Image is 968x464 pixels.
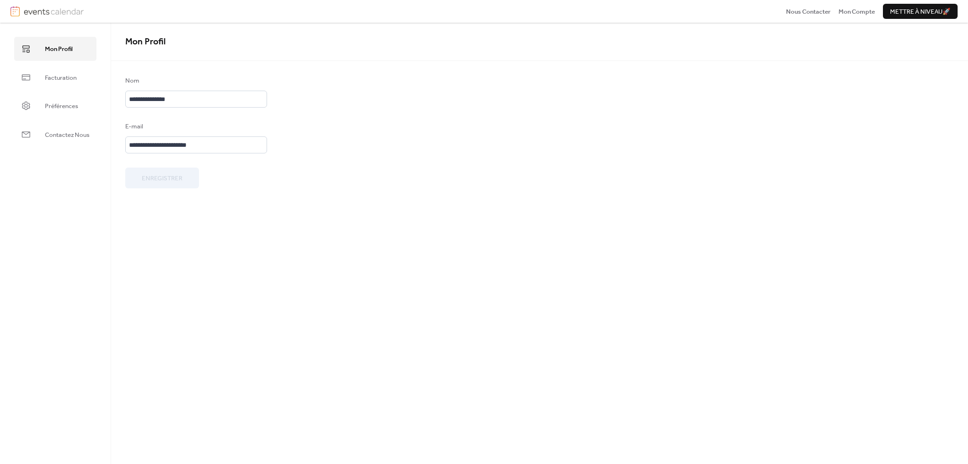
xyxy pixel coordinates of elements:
span: Nous Contacter [786,7,830,17]
a: Mon Compte [838,7,875,16]
span: Mon Profil [45,44,73,54]
button: Mettre à niveau🚀 [883,4,958,19]
a: Mon Profil [14,37,96,60]
img: logo [10,6,20,17]
div: Nom [125,76,265,85]
a: Nous Contacter [786,7,830,16]
div: E-mail [125,122,265,131]
span: Mettre à niveau 🚀 [890,7,951,17]
span: Mon Profil [125,33,166,51]
a: Facturation [14,66,96,89]
span: Facturation [45,73,77,83]
img: logotype [24,6,84,17]
span: Mon Compte [838,7,875,17]
a: Préférences [14,94,96,118]
span: Préférences [45,101,78,111]
span: Contactez Nous [45,130,89,140]
a: Contactez Nous [14,123,96,146]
